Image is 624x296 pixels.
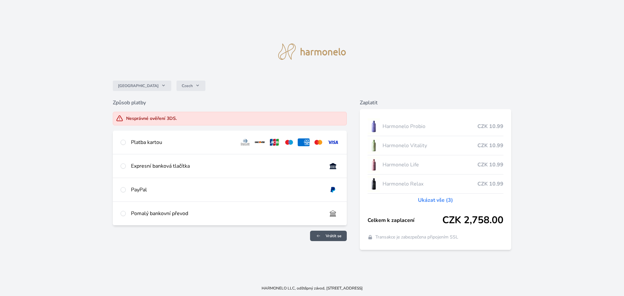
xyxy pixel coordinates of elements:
a: Vrátit se [310,231,347,241]
span: CZK 10.99 [477,161,503,169]
span: CZK 2,758.00 [442,214,503,226]
span: Harmonelo Life [383,161,478,169]
h6: Způsob platby [113,99,347,107]
a: Ukázat vše (3) [418,196,453,204]
img: mc.svg [312,138,324,146]
span: [GEOGRAPHIC_DATA] [118,83,159,88]
div: Pomalý bankovní převod [131,210,322,217]
div: Nesprávné ověření 3DS. [126,115,177,122]
img: paypal.svg [327,186,339,194]
div: PayPal [131,186,322,194]
img: maestro.svg [283,138,295,146]
h6: Zaplatit [360,99,512,107]
img: onlineBanking_CZ.svg [327,162,339,170]
span: Czech [182,83,193,88]
div: Platba kartou [131,138,234,146]
span: Vrátit se [326,233,342,238]
span: Transakce je zabezpečena připojením SSL [375,234,458,240]
span: Harmonelo Relax [383,180,478,188]
img: discover.svg [254,138,266,146]
span: CZK 10.99 [477,122,503,130]
img: visa.svg [327,138,339,146]
img: amex.svg [298,138,310,146]
span: CZK 10.99 [477,142,503,149]
button: Czech [176,81,205,91]
div: Expresní banková tlačítka [131,162,322,170]
img: CLEAN_VITALITY_se_stinem_x-lo.jpg [368,137,380,154]
img: bankTransfer_IBAN.svg [327,210,339,217]
img: CLEAN_LIFE_se_stinem_x-lo.jpg [368,157,380,173]
span: CZK 10.99 [477,180,503,188]
img: CLEAN_RELAX_se_stinem_x-lo.jpg [368,176,380,192]
span: Celkem k zaplacení [368,216,443,224]
span: Harmonelo Probio [383,122,478,130]
span: Harmonelo Vitality [383,142,478,149]
img: jcb.svg [268,138,280,146]
button: [GEOGRAPHIC_DATA] [113,81,171,91]
img: diners.svg [239,138,251,146]
img: logo.svg [278,44,346,60]
img: CLEAN_PROBIO_se_stinem_x-lo.jpg [368,118,380,135]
